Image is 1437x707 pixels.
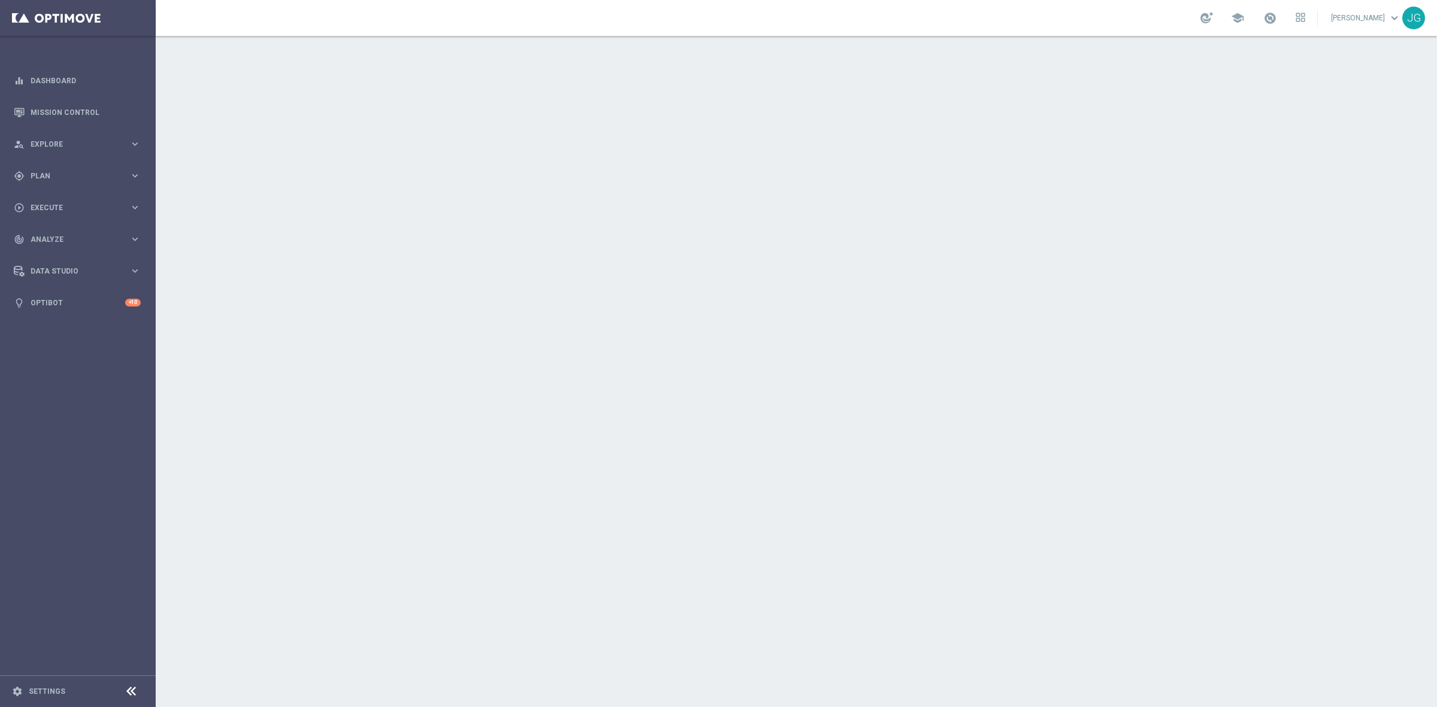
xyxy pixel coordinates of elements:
[14,96,141,128] div: Mission Control
[14,75,25,86] i: equalizer
[14,234,25,245] i: track_changes
[14,202,25,213] i: play_circle_outline
[1402,7,1425,29] div: JG
[129,202,141,213] i: keyboard_arrow_right
[125,299,141,307] div: +10
[13,203,141,213] button: play_circle_outline Execute keyboard_arrow_right
[29,688,65,695] a: Settings
[13,108,141,117] button: Mission Control
[1388,11,1401,25] span: keyboard_arrow_down
[13,298,141,308] button: lightbulb Optibot +10
[13,171,141,181] button: gps_fixed Plan keyboard_arrow_right
[129,265,141,277] i: keyboard_arrow_right
[13,266,141,276] button: Data Studio keyboard_arrow_right
[1231,11,1244,25] span: school
[129,138,141,150] i: keyboard_arrow_right
[31,236,129,243] span: Analyze
[129,170,141,181] i: keyboard_arrow_right
[13,76,141,86] button: equalizer Dashboard
[31,268,129,275] span: Data Studio
[14,171,129,181] div: Plan
[13,235,141,244] button: track_changes Analyze keyboard_arrow_right
[13,139,141,149] button: person_search Explore keyboard_arrow_right
[14,171,25,181] i: gps_fixed
[31,96,141,128] a: Mission Control
[129,233,141,245] i: keyboard_arrow_right
[31,141,129,148] span: Explore
[12,686,23,697] i: settings
[14,298,25,308] i: lightbulb
[14,139,129,150] div: Explore
[31,65,141,96] a: Dashboard
[31,172,129,180] span: Plan
[14,287,141,318] div: Optibot
[14,65,141,96] div: Dashboard
[31,204,129,211] span: Execute
[14,202,129,213] div: Execute
[31,287,125,318] a: Optibot
[14,234,129,245] div: Analyze
[1330,9,1402,27] a: [PERSON_NAME]keyboard_arrow_down
[14,139,25,150] i: person_search
[14,266,129,277] div: Data Studio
